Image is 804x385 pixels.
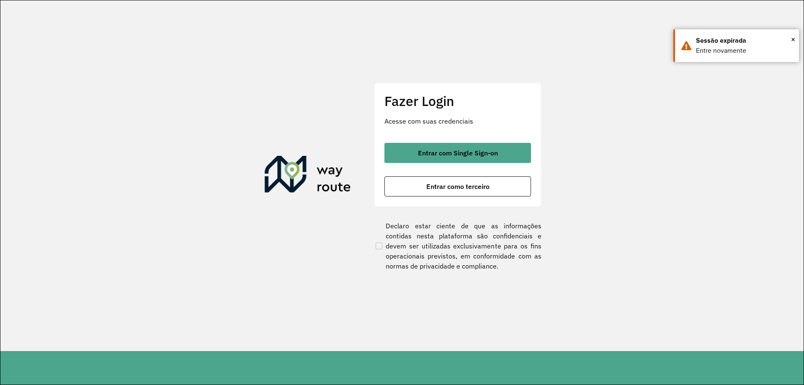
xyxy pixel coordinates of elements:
span: Entrar com Single Sign-on [418,150,498,156]
div: Sessão expirada [696,36,793,46]
h2: Fazer Login [384,93,531,109]
span: × [791,33,795,46]
button: button [384,176,531,196]
button: button [384,143,531,163]
p: Acesse com suas credenciais [384,116,531,126]
img: Roteirizador AmbevTech [265,156,351,196]
span: Entrar como terceiro [426,183,490,190]
label: Declaro estar ciente de que as informações contidas nesta plataforma são confidenciais e devem se... [374,221,541,271]
button: Close [791,33,795,46]
div: Entre novamente [696,46,793,56]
